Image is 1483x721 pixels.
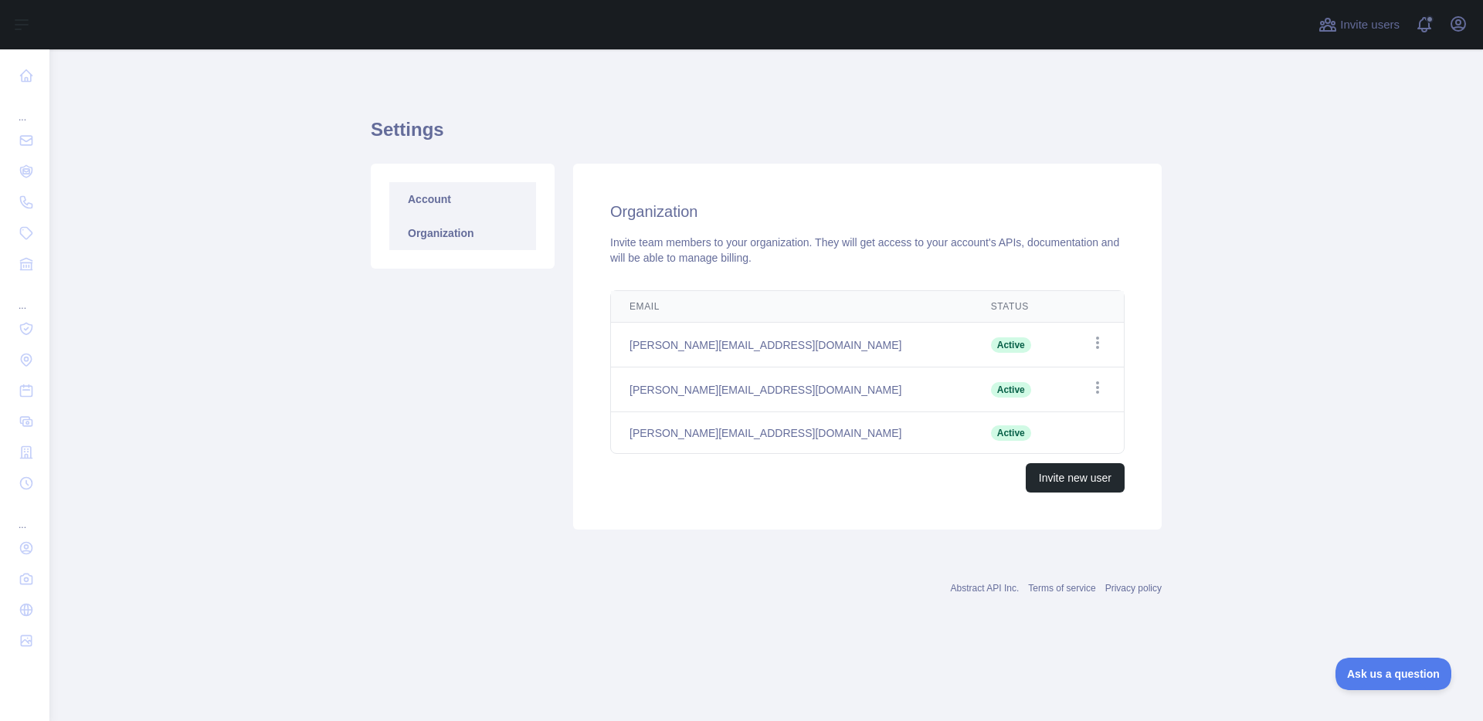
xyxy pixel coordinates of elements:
[1340,16,1400,34] span: Invite users
[389,182,536,216] a: Account
[991,337,1031,353] span: Active
[389,216,536,250] a: Organization
[611,367,972,412] td: [PERSON_NAME][EMAIL_ADDRESS][DOMAIN_NAME]
[12,500,37,531] div: ...
[1335,658,1452,690] iframe: Toggle Customer Support
[972,291,1063,323] th: Status
[610,201,1125,222] h2: Organization
[1028,583,1095,594] a: Terms of service
[1315,12,1403,37] button: Invite users
[371,117,1162,154] h1: Settings
[611,291,972,323] th: Email
[12,281,37,312] div: ...
[611,412,972,454] td: [PERSON_NAME][EMAIL_ADDRESS][DOMAIN_NAME]
[610,235,1125,266] div: Invite team members to your organization. They will get access to your account's APIs, documentat...
[12,93,37,124] div: ...
[951,583,1020,594] a: Abstract API Inc.
[991,425,1031,441] span: Active
[1026,463,1125,493] button: Invite new user
[1105,583,1162,594] a: Privacy policy
[611,323,972,367] td: [PERSON_NAME][EMAIL_ADDRESS][DOMAIN_NAME]
[991,382,1031,398] span: Active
